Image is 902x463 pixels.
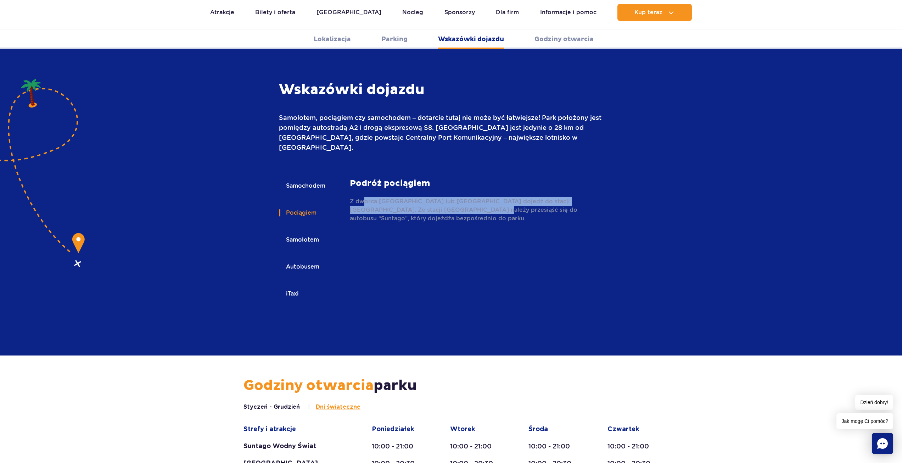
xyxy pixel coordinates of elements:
[210,4,234,21] a: Atrakcje
[381,29,408,49] a: Parking
[607,425,659,434] div: Czwartek
[855,395,893,410] span: Dzień dobry!
[496,4,519,21] a: Dla firm
[243,377,374,395] span: Godziny otwarcia
[255,4,295,21] a: Bilety i oferta
[314,29,351,49] a: Lokalizacja
[534,29,594,49] a: Godziny otwarcia
[243,442,344,451] div: Suntago Wodny Świat
[279,81,605,99] h3: Wskazówki dojazdu
[316,4,381,21] a: [GEOGRAPHIC_DATA]
[308,403,360,411] button: Dni świąteczne
[350,197,605,223] p: Z dworca [GEOGRAPHIC_DATA] lub [GEOGRAPHIC_DATA] dojedź do stacji [GEOGRAPHIC_DATA]. Ze stacji [G...
[279,178,331,194] button: Samochodem
[617,4,692,21] button: Kup teraz
[279,205,323,221] button: Pociągiem
[316,403,360,411] span: Dni świąteczne
[279,286,305,302] button: iTaxi
[438,29,504,49] a: Wskazówki dojazdu
[450,442,501,451] div: 10:00 - 21:00
[836,413,893,429] span: Jak mogę Ci pomóc?
[372,442,423,451] div: 10:00 - 21:00
[243,403,300,411] button: Styczeń - Grudzień
[279,113,605,153] p: Samolotem, pociągiem czy samochodem – dotarcie tutaj nie może być łatwiejsze! Park położony jest ...
[372,425,423,434] div: Poniedziałek
[528,442,580,451] div: 10:00 - 21:00
[528,425,580,434] div: Środa
[279,232,325,248] button: Samolotem
[450,425,501,434] div: Wtorek
[607,442,659,451] div: 10:00 - 21:00
[243,377,659,395] h2: parku
[634,9,662,16] span: Kup teraz
[872,433,893,454] div: Chat
[444,4,475,21] a: Sponsorzy
[243,425,344,434] div: Strefy i atrakcje
[350,178,605,189] strong: Podróż pociągiem
[540,4,596,21] a: Informacje i pomoc
[402,4,423,21] a: Nocleg
[279,259,325,275] button: Autobusem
